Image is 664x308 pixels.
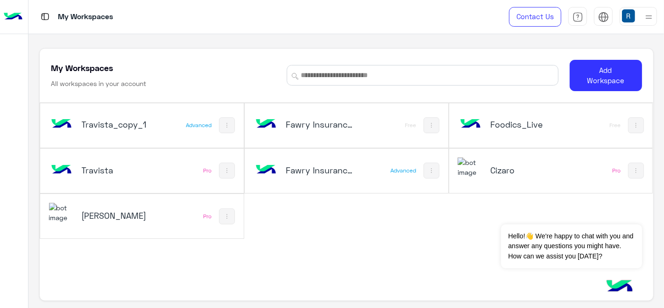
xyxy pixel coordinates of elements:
a: tab [568,7,587,27]
h5: Rokn Rahaty [82,210,148,221]
img: hulul-logo.png [603,271,636,303]
h5: My Workspaces [51,62,113,73]
h5: Travista_copy_1 [82,119,148,130]
h5: Cizaro [490,165,557,176]
img: tab [572,12,583,22]
div: Advanced [186,122,212,129]
span: Hello!👋 We're happy to chat with you and answer any questions you might have. How can we assist y... [501,224,642,268]
div: Advanced [390,167,416,174]
h5: Fawry Insurance Brokerage`s [286,165,353,176]
img: userImage [622,9,635,22]
h6: All workspaces in your account [51,79,146,88]
h5: Travista [82,165,148,176]
button: Add Workspace [570,60,642,91]
div: Pro [203,213,212,220]
p: My Workspaces [58,11,113,23]
h5: Fawry Insurance Brokerage`s_copy_3 [286,119,353,130]
img: tab [39,11,51,22]
h5: Foodics_Live [490,119,557,130]
div: Pro [612,167,621,174]
img: bot image [458,112,483,137]
a: Contact Us [509,7,561,27]
div: Free [405,122,416,129]
img: tab [598,12,609,22]
div: Pro [203,167,212,174]
img: bot image [253,158,278,183]
img: bot image [49,158,74,183]
img: Logo [4,7,22,27]
img: 322853014244696 [49,203,74,223]
img: profile [643,11,655,23]
img: bot image [49,112,74,137]
div: Free [609,122,621,129]
img: bot image [253,112,278,137]
img: 919860931428189 [458,158,483,178]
